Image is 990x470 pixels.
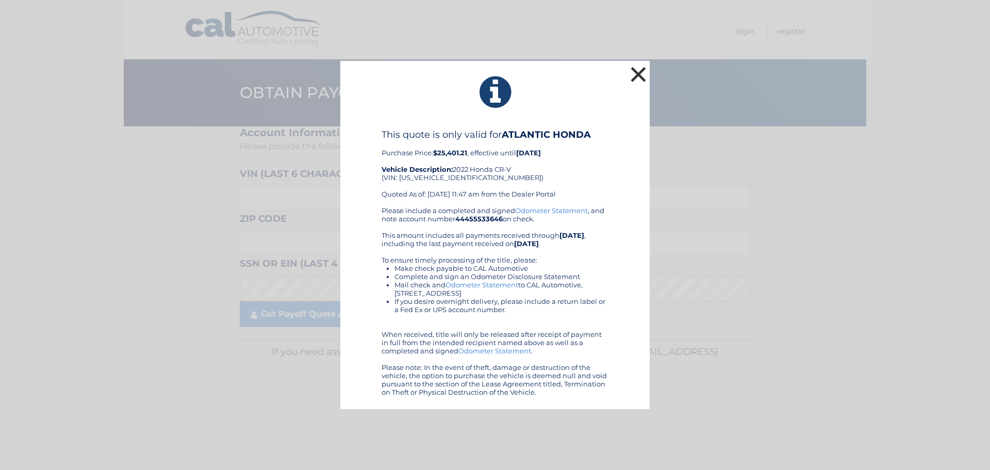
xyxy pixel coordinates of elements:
li: Mail check and to CAL Automotive, [STREET_ADDRESS] [394,281,608,297]
b: [DATE] [559,231,584,239]
h4: This quote is only valid for [382,129,608,140]
li: If you desire overnight delivery, please include a return label or a Fed Ex or UPS account number. [394,297,608,314]
a: Odometer Statement [445,281,518,289]
li: Make check payable to CAL Automotive [394,264,608,272]
b: $25,401.21 [433,149,467,157]
div: Purchase Price: , effective until 2022 Honda CR-V (VIN: [US_VEHICLE_IDENTIFICATION_NUMBER]) Quote... [382,129,608,206]
b: [DATE] [514,239,539,248]
div: Please include a completed and signed , and note account number on check. This amount includes al... [382,206,608,396]
a: Odometer Statement [458,347,531,355]
button: × [628,64,649,85]
li: Complete and sign an Odometer Disclosure Statement [394,272,608,281]
strong: Vehicle Description: [382,165,453,173]
b: 44455533646 [455,215,503,223]
a: Odometer Statement [515,206,588,215]
b: ATLANTIC HONDA [502,129,591,140]
b: [DATE] [516,149,541,157]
